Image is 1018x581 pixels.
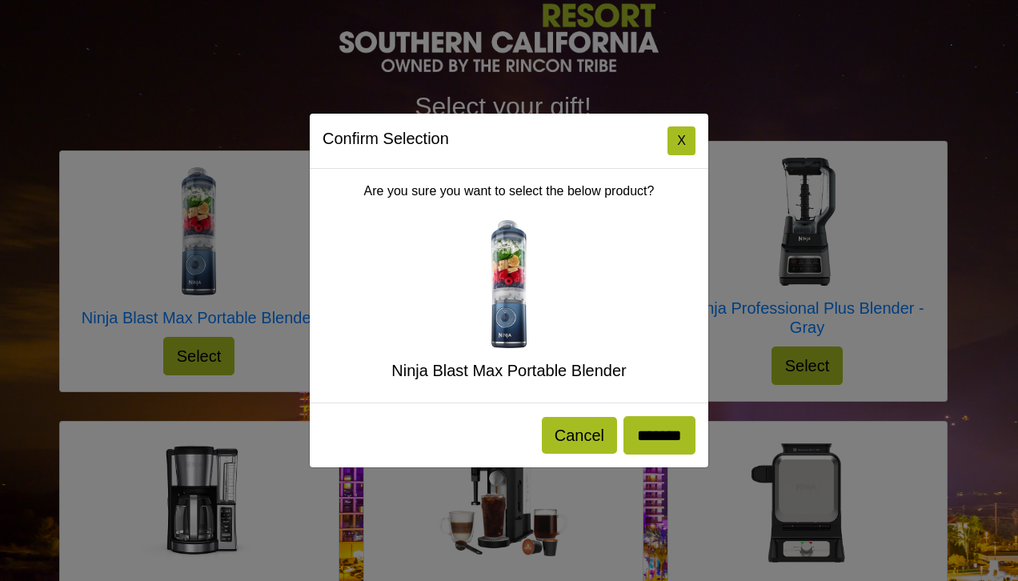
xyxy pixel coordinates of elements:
[323,361,695,380] h5: Ninja Blast Max Portable Blender
[542,417,617,454] button: Cancel
[310,169,708,403] div: Are you sure you want to select the below product?
[445,220,573,348] img: Ninja Blast Max Portable Blender
[667,126,695,155] button: Close
[323,126,449,150] h5: Confirm Selection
